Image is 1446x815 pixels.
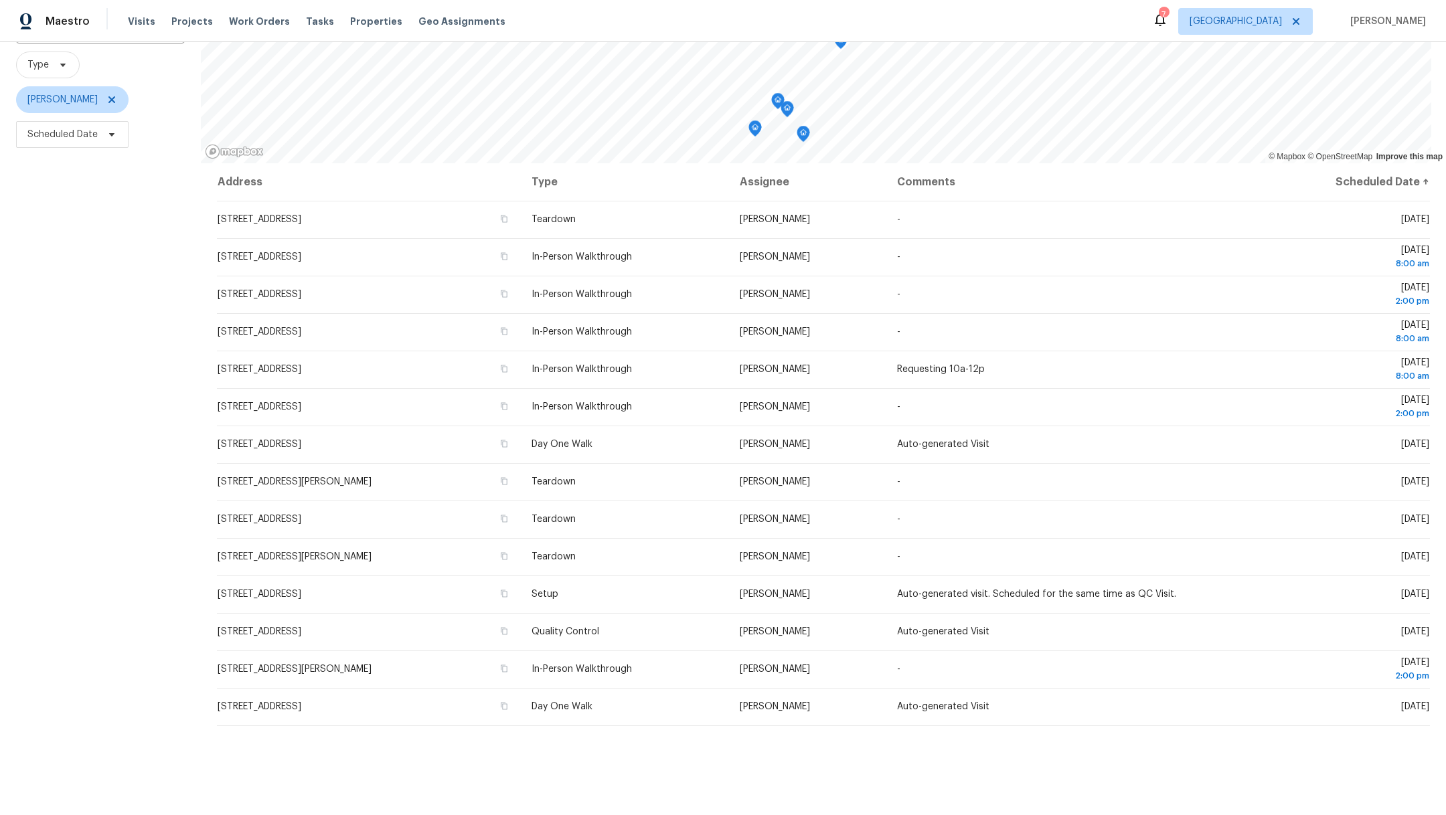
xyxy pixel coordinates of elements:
span: Teardown [532,477,576,486]
button: Copy Address [498,400,510,412]
span: [STREET_ADDRESS] [218,627,301,636]
span: [STREET_ADDRESS] [218,702,301,711]
span: [PERSON_NAME] [740,552,810,561]
button: Copy Address [498,587,510,600]
button: Copy Address [498,250,510,262]
span: Day One Walk [532,440,592,449]
span: [STREET_ADDRESS] [218,365,301,374]
span: [DATE] [1261,658,1429,683]
div: 7 [1159,8,1168,21]
span: [PERSON_NAME] [740,290,810,299]
button: Copy Address [498,700,510,712]
span: - [897,327,900,337]
th: Type [521,163,730,201]
a: OpenStreetMap [1307,152,1372,161]
span: Quality Control [532,627,599,636]
span: [PERSON_NAME] [740,590,810,599]
span: [DATE] [1261,246,1429,270]
button: Copy Address [498,325,510,337]
span: In-Person Walkthrough [532,290,632,299]
span: [STREET_ADDRESS][PERSON_NAME] [218,664,372,674]
span: - [897,477,900,486]
span: [DATE] [1401,627,1429,636]
a: Mapbox homepage [205,144,264,159]
div: 2:00 pm [1261,294,1429,308]
span: [PERSON_NAME] [740,515,810,524]
span: Auto-generated Visit [897,702,989,711]
span: [DATE] [1261,358,1429,383]
span: [DATE] [1401,440,1429,449]
span: [STREET_ADDRESS] [218,327,301,337]
span: [DATE] [1401,590,1429,599]
button: Copy Address [498,475,510,487]
button: Copy Address [498,625,510,637]
span: [STREET_ADDRESS] [218,440,301,449]
div: 2:00 pm [1261,407,1429,420]
a: Improve this map [1376,152,1443,161]
span: Auto-generated visit. Scheduled for the same time as QC Visit. [897,590,1176,599]
span: [PERSON_NAME] [27,93,98,106]
span: In-Person Walkthrough [532,402,632,412]
span: Teardown [532,515,576,524]
button: Copy Address [498,513,510,525]
span: Scheduled Date [27,128,98,141]
div: 8:00 am [1261,369,1429,383]
span: - [897,515,900,524]
span: [PERSON_NAME] [740,477,810,486]
div: 8:00 am [1261,257,1429,270]
span: [PERSON_NAME] [740,327,810,337]
span: In-Person Walkthrough [532,664,632,674]
span: [DATE] [1401,515,1429,524]
span: Auto-generated Visit [897,627,989,636]
span: [PERSON_NAME] [740,402,810,412]
span: [PERSON_NAME] [740,252,810,262]
a: Mapbox [1269,152,1305,161]
span: Projects [171,15,213,28]
span: [STREET_ADDRESS][PERSON_NAME] [218,477,372,486]
span: [DATE] [1261,283,1429,308]
th: Scheduled Date ↑ [1250,163,1430,201]
span: - [897,290,900,299]
span: Work Orders [229,15,290,28]
div: Map marker [834,33,848,54]
th: Comments [886,163,1251,201]
th: Assignee [729,163,886,201]
span: [PERSON_NAME] [740,627,810,636]
button: Copy Address [498,438,510,450]
span: - [897,252,900,262]
span: [STREET_ADDRESS] [218,590,301,599]
span: Tasks [306,17,334,26]
div: Map marker [781,101,794,122]
span: - [897,215,900,224]
span: [STREET_ADDRESS] [218,215,301,224]
span: [DATE] [1401,702,1429,711]
span: [PERSON_NAME] [740,215,810,224]
span: Teardown [532,552,576,561]
div: 8:00 am [1261,332,1429,345]
span: [DATE] [1401,477,1429,486]
button: Copy Address [498,363,510,375]
span: [PERSON_NAME] [740,702,810,711]
span: Teardown [532,215,576,224]
div: 2:00 pm [1261,669,1429,683]
span: Type [27,58,49,72]
span: In-Person Walkthrough [532,365,632,374]
div: Map marker [748,120,762,141]
span: - [897,402,900,412]
span: [PERSON_NAME] [740,664,810,674]
span: [DATE] [1261,321,1429,345]
span: Setup [532,590,558,599]
span: Requesting 10a-12p [897,365,985,374]
th: Address [217,163,521,201]
span: [PERSON_NAME] [740,365,810,374]
span: [STREET_ADDRESS][PERSON_NAME] [218,552,372,561]
span: Maestro [46,15,90,28]
span: [GEOGRAPHIC_DATA] [1190,15,1282,28]
div: Map marker [771,93,785,114]
span: In-Person Walkthrough [532,327,632,337]
span: [STREET_ADDRESS] [218,402,301,412]
div: Map marker [797,126,810,147]
span: Properties [350,15,402,28]
span: [PERSON_NAME] [1345,15,1426,28]
span: [DATE] [1261,395,1429,420]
